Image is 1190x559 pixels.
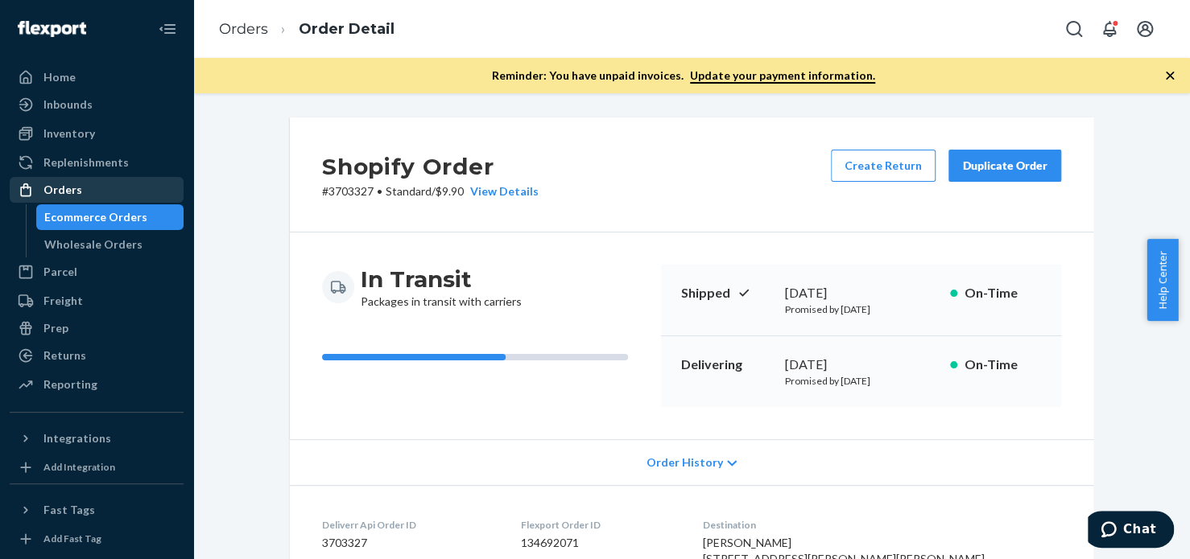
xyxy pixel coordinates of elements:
p: On-Time [964,356,1042,374]
div: Orders [43,182,82,198]
p: # 3703327 / $9.90 [322,183,539,199]
div: Wholesale Orders [44,236,143,253]
iframe: Opens a widget where you can chat to one of our agents [1088,511,1174,551]
div: Inventory [43,125,95,142]
div: Home [43,69,76,85]
a: Orders [10,177,184,203]
div: Integrations [43,430,111,446]
p: On-Time [964,284,1042,302]
div: Inbounds [43,97,93,113]
h2: Shopify Order [322,150,539,183]
p: Reminder: You have unpaid invoices. [492,68,875,84]
dt: Flexport Order ID [521,518,677,532]
a: Inbounds [10,92,184,117]
a: Orders [219,20,268,38]
div: Fast Tags [43,502,95,518]
p: Promised by [DATE] [785,374,937,388]
a: Wholesale Orders [36,232,184,257]
div: [DATE] [785,356,937,374]
a: Order Detail [299,20,395,38]
button: Open Search Box [1058,13,1090,45]
a: Add Fast Tag [10,529,184,549]
h3: In Transit [361,265,522,294]
button: Open account menu [1129,13,1161,45]
div: Duplicate Order [962,158,1047,174]
div: Reporting [43,376,97,393]
button: Fast Tags [10,497,184,523]
div: Parcel [43,264,77,280]
p: Delivering [680,356,772,374]
button: Help Center [1147,239,1178,321]
dt: Destination [703,518,1061,532]
button: Create Return [831,150,936,182]
button: Open notifications [1093,13,1126,45]
p: Shipped [680,284,772,302]
a: Add Integration [10,458,184,477]
span: Order History [647,454,723,471]
div: Add Integration [43,460,115,474]
dd: 3703327 [322,535,495,551]
button: Duplicate Order [948,150,1061,182]
a: Home [10,64,184,90]
div: Returns [43,347,86,364]
div: [DATE] [785,284,937,302]
a: Inventory [10,121,184,146]
div: Replenishments [43,154,129,171]
button: Close Navigation [151,13,184,45]
img: Flexport logo [18,21,86,37]
span: Standard [386,184,432,198]
ol: breadcrumbs [206,6,407,53]
a: Replenishments [10,150,184,175]
a: Reporting [10,372,184,397]
button: View Details [464,183,539,199]
div: Freight [43,293,83,309]
div: Prep [43,320,68,336]
div: Packages in transit with carriers [361,265,522,310]
div: Ecommerce Orders [44,209,147,225]
span: • [377,184,382,198]
a: Returns [10,343,184,368]
a: Update your payment information. [690,68,875,84]
p: Promised by [DATE] [785,302,937,316]
a: Freight [10,288,184,314]
div: Add Fast Tag [43,532,101,545]
a: Prep [10,315,184,341]
dd: 134692071 [521,535,677,551]
button: Integrations [10,425,184,451]
a: Ecommerce Orders [36,204,184,230]
a: Parcel [10,259,184,285]
dt: Deliverr Api Order ID [322,518,495,532]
